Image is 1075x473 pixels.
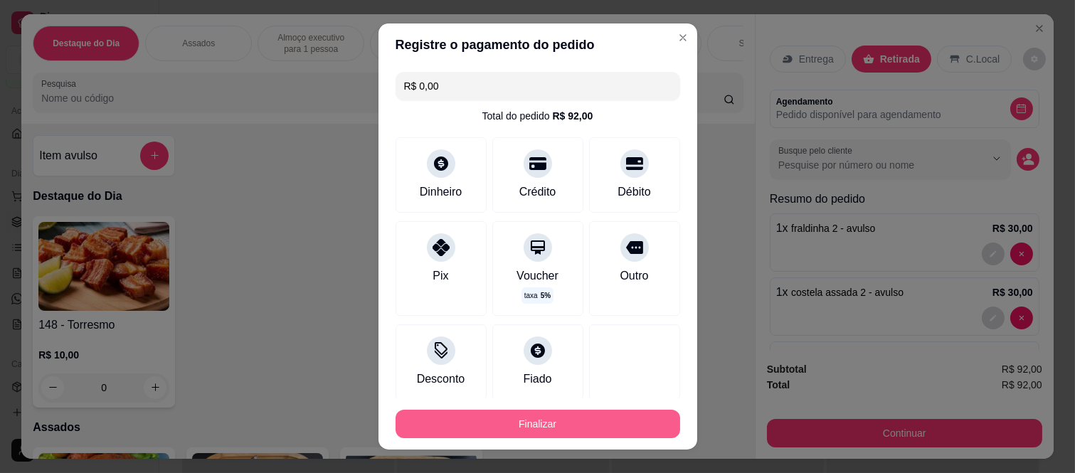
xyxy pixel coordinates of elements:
div: Débito [618,184,650,201]
p: taxa [524,290,551,301]
button: Finalizar [396,410,680,438]
div: Crédito [519,184,556,201]
div: Fiado [523,371,551,388]
div: Dinheiro [420,184,462,201]
button: Close [672,26,694,49]
div: Total do pedido [482,109,593,123]
div: R$ 92,00 [553,109,593,123]
input: Ex.: hambúrguer de cordeiro [404,72,672,100]
div: Pix [433,267,448,285]
div: Desconto [417,371,465,388]
span: 5 % [541,290,551,301]
div: Voucher [517,267,558,285]
div: Outro [620,267,648,285]
header: Registre o pagamento do pedido [378,23,697,66]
